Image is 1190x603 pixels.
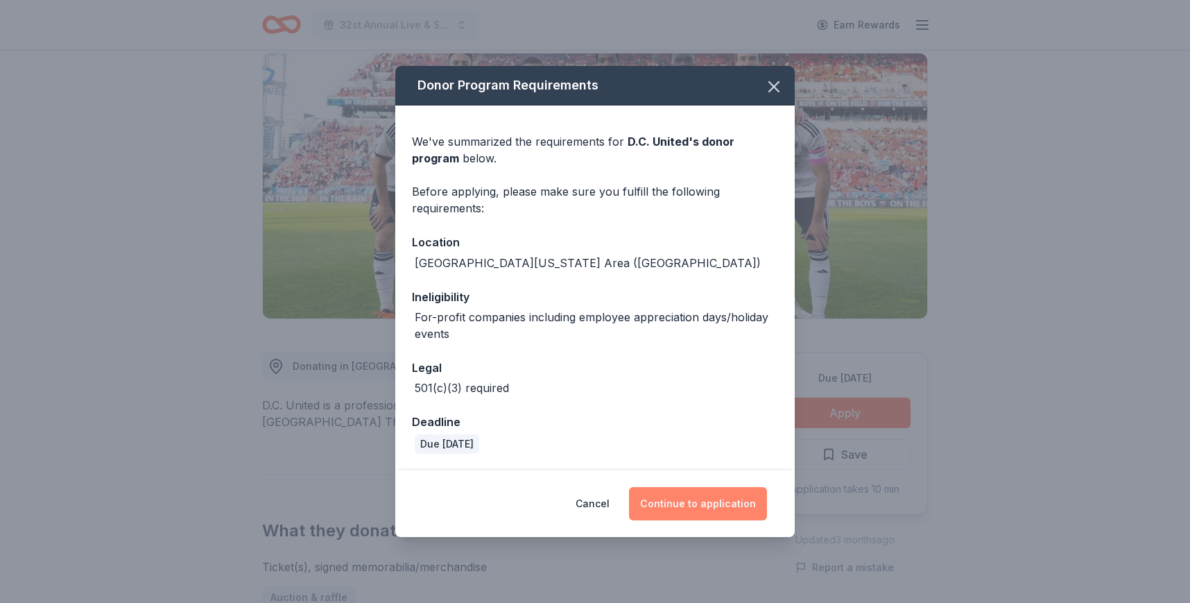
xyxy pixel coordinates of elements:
div: Before applying, please make sure you fulfill the following requirements: [412,183,778,216]
div: Legal [412,359,778,377]
div: We've summarized the requirements for below. [412,133,778,167]
div: [GEOGRAPHIC_DATA][US_STATE] Area ([GEOGRAPHIC_DATA]) [415,255,761,271]
div: Ineligibility [412,288,778,306]
div: Location [412,233,778,251]
button: Cancel [576,487,610,520]
div: Donor Program Requirements [395,66,795,105]
div: For-profit companies including employee appreciation days/holiday events [415,309,778,342]
div: 501(c)(3) required [415,380,509,396]
div: Deadline [412,413,778,431]
div: Due [DATE] [415,434,479,454]
button: Continue to application [629,487,767,520]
